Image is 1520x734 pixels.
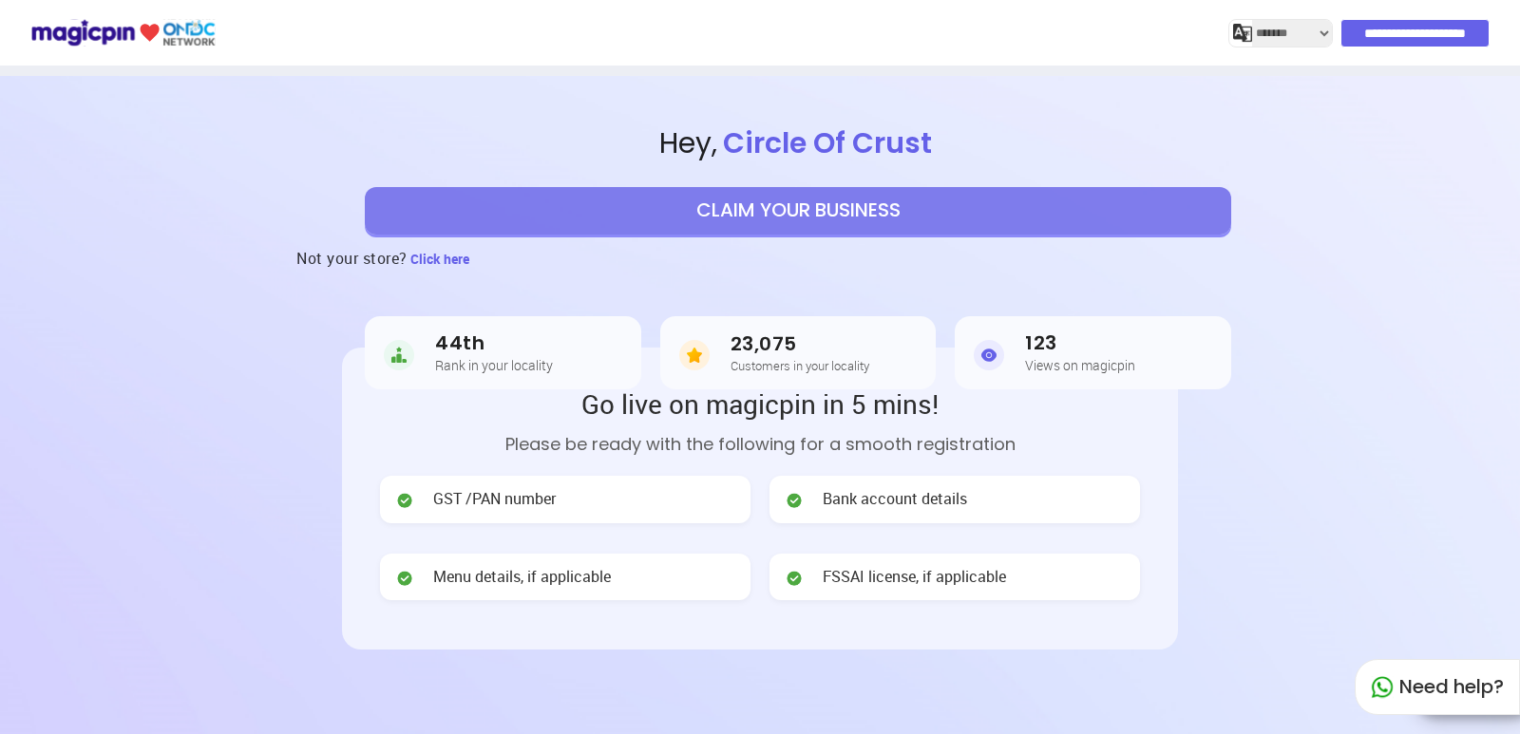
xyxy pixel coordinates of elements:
[731,333,869,355] h3: 23,075
[974,336,1004,374] img: Views
[1233,24,1252,43] img: j2MGCQAAAABJRU5ErkJggg==
[384,336,414,374] img: Rank
[1025,332,1135,354] h3: 123
[410,250,469,268] span: Click here
[1025,358,1135,372] h5: Views on magicpin
[395,491,414,510] img: check
[380,431,1140,457] p: Please be ready with the following for a smooth registration
[731,359,869,372] h5: Customers in your locality
[296,235,408,282] h3: Not your store?
[365,187,1231,235] button: CLAIM YOUR BUSINESS
[435,332,553,354] h3: 44th
[433,566,611,588] span: Menu details, if applicable
[785,491,804,510] img: check
[1371,676,1394,699] img: whatapp_green.7240e66a.svg
[395,569,414,588] img: check
[823,566,1006,588] span: FSSAI license, if applicable
[435,358,553,372] h5: Rank in your locality
[679,336,710,374] img: Customers
[30,16,216,49] img: ondc-logo-new-small.8a59708e.svg
[380,386,1140,422] h2: Go live on magicpin in 5 mins!
[1355,659,1520,715] div: Need help?
[785,569,804,588] img: check
[76,123,1520,164] span: Hey ,
[823,488,967,510] span: Bank account details
[433,488,556,510] span: GST /PAN number
[717,122,938,163] span: Circle Of Crust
